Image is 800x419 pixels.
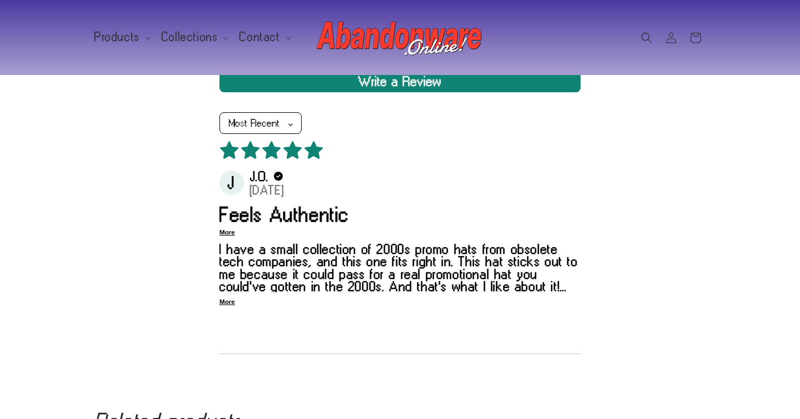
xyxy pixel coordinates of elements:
summary: Collections [155,26,233,49]
span: J.O. [250,170,269,182]
button: Write a Review [219,70,581,92]
summary: Search [634,26,659,50]
button: More [219,228,235,237]
span: Contact [239,32,280,42]
span: Star 2 [241,140,261,161]
img: Abandonware [317,16,483,60]
span: Collections [162,32,218,42]
span: Star 5 [304,140,324,161]
span: [DATE] [250,185,285,196]
summary: Products [88,26,155,49]
div: 5 out of 5 stars [219,140,324,161]
span: Products [94,32,140,42]
a: Abandonware [313,11,488,64]
summary: Contact [233,26,295,49]
span: Star 4 [283,140,303,161]
p: Feels Authentic [219,205,581,224]
button: More [219,297,235,306]
span: J [228,175,236,191]
span: Star 1 [219,140,239,161]
select: Sort reviews by [219,112,302,134]
p: I have a small collection of 2000s promo hats from obsolete tech companies, and this one fits rig... [219,243,581,293]
span: Star 3 [262,140,282,161]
